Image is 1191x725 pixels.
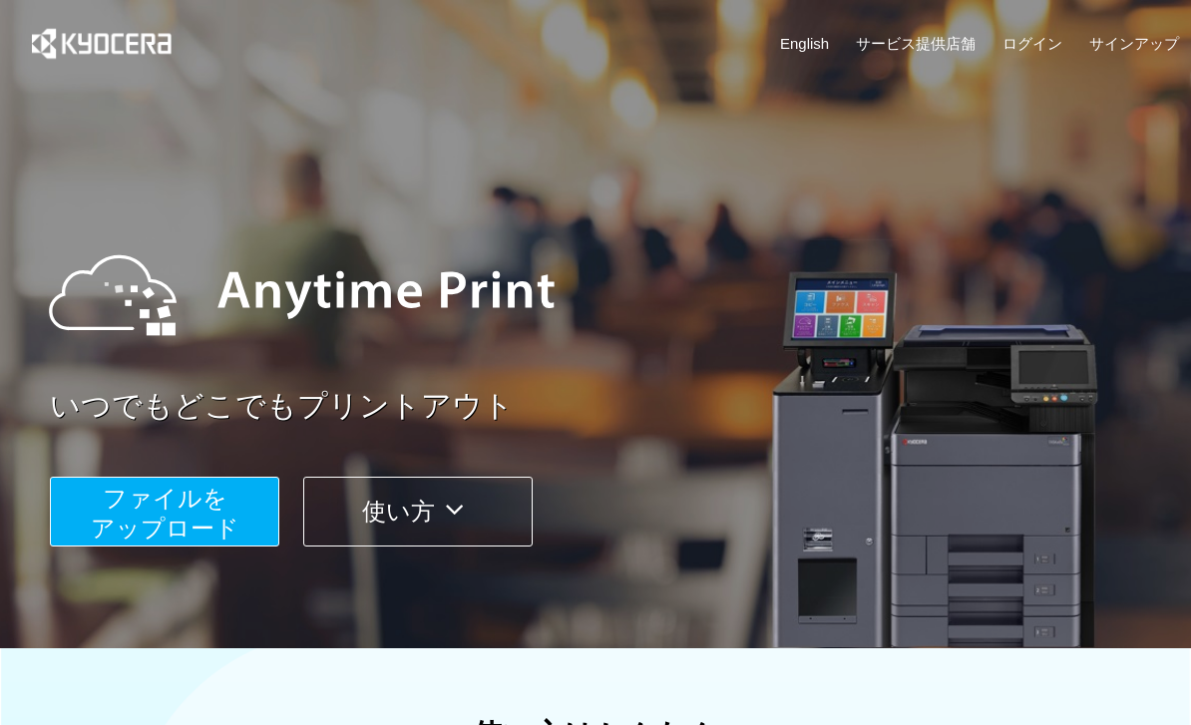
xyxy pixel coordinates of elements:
[50,385,1191,428] a: いつでもどこでもプリントアウト
[1002,33,1062,54] a: ログイン
[780,33,829,54] a: English
[303,477,533,546] button: 使い方
[50,477,279,546] button: ファイルを​​アップロード
[91,485,239,542] span: ファイルを ​​アップロード
[856,33,976,54] a: サービス提供店舗
[1089,33,1179,54] a: サインアップ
